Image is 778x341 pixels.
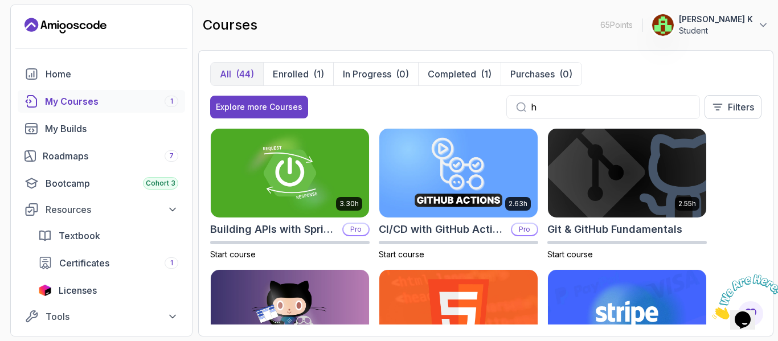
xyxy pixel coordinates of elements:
[46,67,178,81] div: Home
[31,252,185,274] a: certificates
[273,67,309,81] p: Enrolled
[481,67,492,81] div: (1)
[18,145,185,167] a: roadmaps
[210,96,308,118] button: Explore more Courses
[510,67,555,81] p: Purchases
[46,176,178,190] div: Bootcamp
[210,221,338,237] h2: Building APIs with Spring Boot
[379,249,424,259] span: Start course
[45,122,178,135] div: My Builds
[418,63,501,85] button: Completed(1)
[31,224,185,247] a: textbook
[678,199,696,208] p: 2.55h
[210,249,256,259] span: Start course
[652,14,769,36] button: user profile image[PERSON_NAME] KStudent
[18,117,185,140] a: builds
[211,129,369,217] img: Building APIs with Spring Boot card
[220,67,231,81] p: All
[24,17,107,35] a: Landing page
[45,95,178,108] div: My Courses
[531,100,690,114] input: Search...
[652,14,674,36] img: user profile image
[728,100,754,114] p: Filters
[379,221,506,237] h2: CI/CD with GitHub Actions
[428,67,476,81] p: Completed
[18,90,185,113] a: courses
[5,5,75,50] img: Chat attention grabber
[38,285,52,296] img: jetbrains icon
[548,129,706,217] img: Git & GitHub Fundamentals card
[46,203,178,216] div: Resources
[679,14,753,25] p: [PERSON_NAME] K
[379,129,538,217] img: CI/CD with GitHub Actions card
[18,306,185,327] button: Tools
[18,172,185,195] a: bootcamp
[59,229,100,243] span: Textbook
[170,258,173,268] span: 1
[18,199,185,220] button: Resources
[313,67,324,81] div: (1)
[509,199,527,208] p: 2.63h
[216,101,302,113] div: Explore more Courses
[396,67,409,81] div: (0)
[263,63,333,85] button: Enrolled(1)
[236,67,254,81] div: (44)
[43,149,178,163] div: Roadmaps
[547,249,593,259] span: Start course
[339,199,359,208] p: 3.30h
[512,224,537,235] p: Pro
[46,310,178,323] div: Tools
[559,67,572,81] div: (0)
[59,284,97,297] span: Licenses
[679,25,753,36] p: Student
[343,224,368,235] p: Pro
[343,67,391,81] p: In Progress
[31,279,185,302] a: licenses
[705,95,761,119] button: Filters
[501,63,582,85] button: Purchases(0)
[211,63,263,85] button: All(44)
[18,63,185,85] a: home
[169,151,174,161] span: 7
[146,179,175,188] span: Cohort 3
[333,63,418,85] button: In Progress(0)
[707,270,778,324] iframe: chat widget
[203,16,257,34] h2: courses
[600,19,633,31] p: 65 Points
[59,256,109,270] span: Certificates
[170,97,173,106] span: 1
[547,221,682,237] h2: Git & GitHub Fundamentals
